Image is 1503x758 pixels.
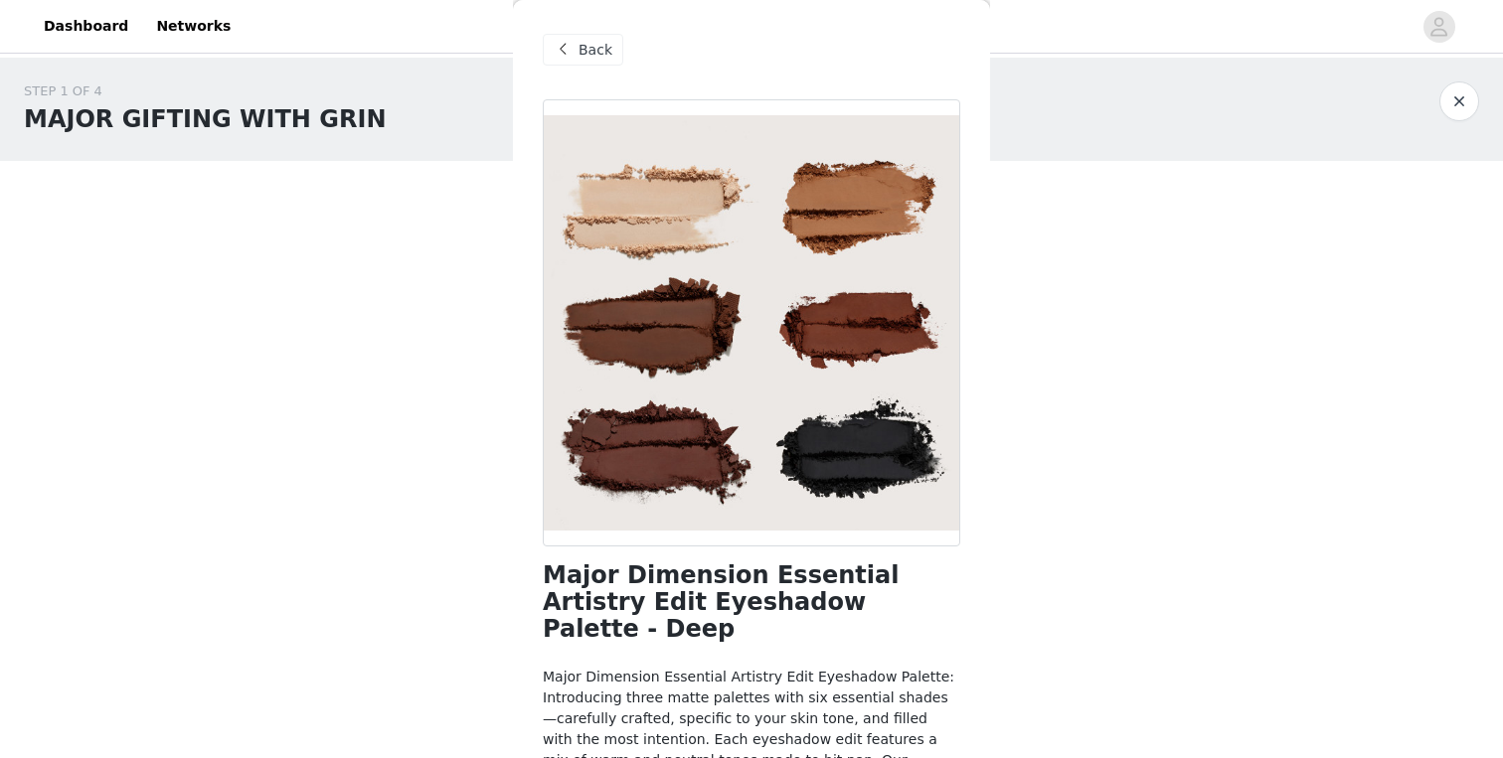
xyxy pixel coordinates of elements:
[24,81,387,101] div: STEP 1 OF 4
[1429,11,1448,43] div: avatar
[24,101,387,137] h1: MAJOR GIFTING WITH GRIN
[543,562,960,643] h1: Major Dimension Essential Artistry Edit Eyeshadow Palette - Deep
[579,40,612,61] span: Back
[144,4,243,49] a: Networks
[32,4,140,49] a: Dashboard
